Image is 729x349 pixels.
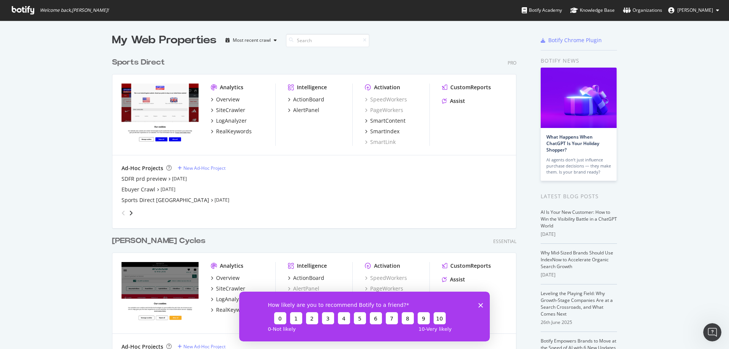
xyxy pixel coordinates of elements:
[211,295,247,303] a: LogAnalyzer
[172,175,187,182] a: [DATE]
[293,106,319,114] div: AlertPanel
[365,285,403,292] a: PageWorkers
[216,106,245,114] div: SiteCrawler
[40,7,109,13] span: Welcome back, [PERSON_NAME] !
[233,38,271,43] div: Most recent crawl
[216,128,252,135] div: RealKeywords
[112,33,216,48] div: My Web Properties
[128,209,134,217] div: angle-right
[541,209,617,229] a: AI Is Your New Customer: How to Win the Visibility Battle in a ChatGPT World
[493,238,516,245] div: Essential
[288,96,324,103] a: ActionBoard
[286,34,369,47] input: Search
[216,285,245,292] div: SiteCrawler
[370,117,406,125] div: SmartContent
[216,306,252,314] div: RealKeywords
[365,138,396,146] a: SmartLink
[216,117,247,125] div: LogAnalyzer
[450,84,491,91] div: CustomReports
[442,276,465,283] a: Assist
[288,274,324,282] a: ActionBoard
[541,319,617,326] div: 26th June 2025
[161,186,175,193] a: [DATE]
[121,84,199,145] img: sportsdirect.com
[211,274,240,282] a: Overview
[365,128,399,135] a: SmartIndex
[211,96,240,103] a: Overview
[293,96,324,103] div: ActionBoard
[211,117,247,125] a: LogAnalyzer
[220,262,243,270] div: Analytics
[216,295,247,303] div: LogAnalyzer
[121,175,167,183] a: SDFR prd preview
[374,84,400,91] div: Activation
[112,235,208,246] a: [PERSON_NAME] Cycles
[450,97,465,105] div: Assist
[288,106,319,114] a: AlertPanel
[211,285,245,292] a: SiteCrawler
[216,274,240,282] div: Overview
[570,6,615,14] div: Knowledge Base
[370,128,399,135] div: SmartIndex
[677,7,713,13] span: Jasmin Bodman
[121,196,209,204] a: Sports Direct [GEOGRAPHIC_DATA]
[374,262,400,270] div: Activation
[211,128,252,135] a: RealKeywords
[222,34,280,46] button: Most recent crawl
[297,84,327,91] div: Intelligence
[365,274,407,282] a: SpeedWorkers
[215,197,229,203] a: [DATE]
[365,106,403,114] a: PageWorkers
[546,157,611,175] div: AI agents don’t just influence purchase decisions — they make them. Is your brand ready?
[522,6,562,14] div: Botify Academy
[211,106,245,114] a: SiteCrawler
[112,235,205,246] div: [PERSON_NAME] Cycles
[112,57,168,68] a: Sports Direct
[541,192,617,201] div: Latest Blog Posts
[365,117,406,125] a: SmartContent
[541,272,617,278] div: [DATE]
[442,84,491,91] a: CustomReports
[121,164,163,172] div: Ad-Hoc Projects
[220,84,243,91] div: Analytics
[365,96,407,103] a: SpeedWorkers
[623,6,662,14] div: Organizations
[541,290,613,317] a: Leveling the Playing Field: Why Growth-Stage Companies Are at a Search Crossroads, and What Comes...
[211,306,252,314] a: RealKeywords
[662,4,725,16] button: [PERSON_NAME]
[541,36,602,44] a: Botify Chrome Plugin
[112,57,165,68] div: Sports Direct
[121,186,155,193] a: Ebuyer Crawl
[216,96,240,103] div: Overview
[548,36,602,44] div: Botify Chrome Plugin
[297,262,327,270] div: Intelligence
[178,165,226,171] a: New Ad-Hoc Project
[442,262,491,270] a: CustomReports
[293,274,324,282] div: ActionBoard
[288,285,319,292] a: AlertPanel
[703,323,721,341] iframe: Intercom live chat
